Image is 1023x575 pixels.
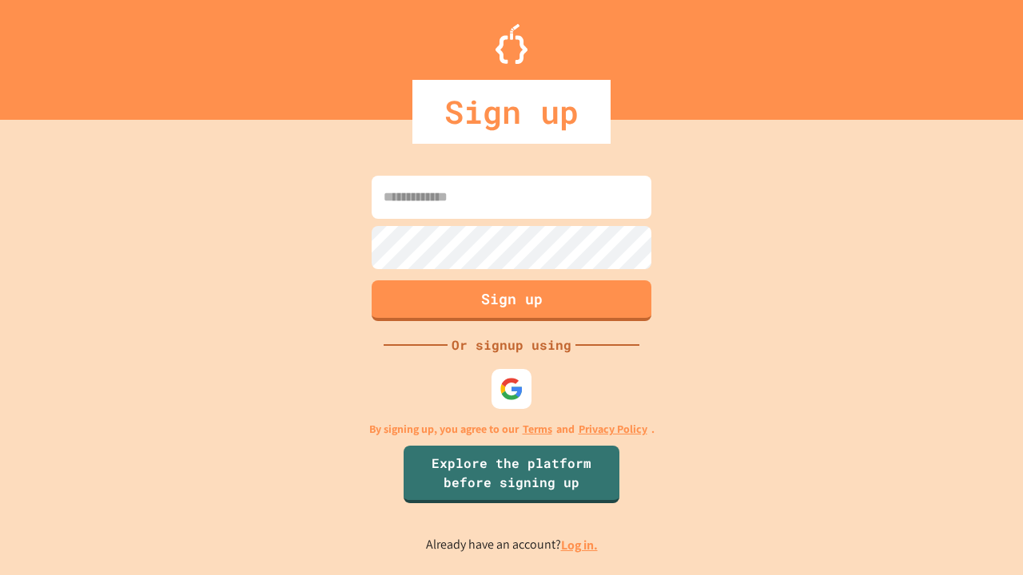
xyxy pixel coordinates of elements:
[890,442,1007,510] iframe: chat widget
[372,280,651,321] button: Sign up
[956,511,1007,559] iframe: chat widget
[412,80,611,144] div: Sign up
[448,335,575,355] div: Or signup using
[561,537,598,553] a: Log in.
[404,446,619,503] a: Explore the platform before signing up
[496,24,527,64] img: Logo.svg
[369,421,655,438] p: By signing up, you agree to our and .
[500,377,523,401] img: google-icon.svg
[426,535,598,555] p: Already have an account?
[523,421,552,438] a: Terms
[579,421,647,438] a: Privacy Policy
